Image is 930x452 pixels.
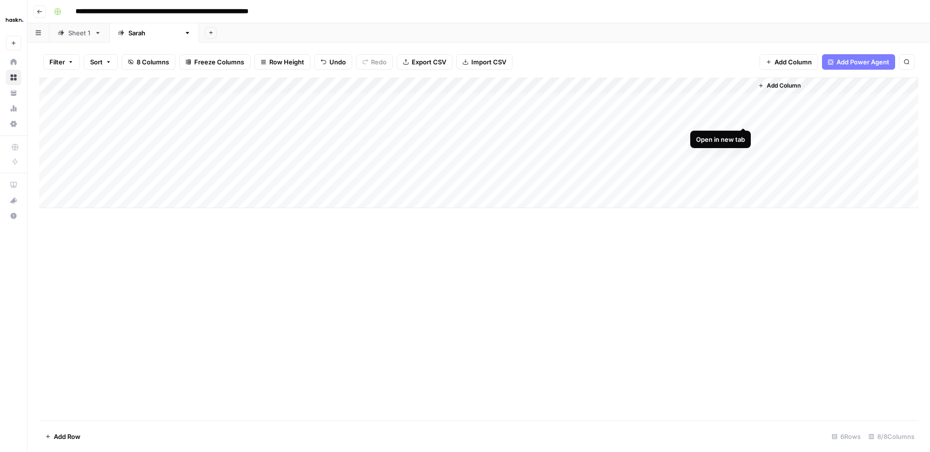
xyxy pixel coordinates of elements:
[6,177,21,193] a: AirOps Academy
[329,57,346,67] span: Undo
[6,70,21,85] a: Browse
[6,85,21,101] a: Your Data
[122,54,175,70] button: 8 Columns
[759,54,818,70] button: Add Column
[456,54,512,70] button: Import CSV
[837,57,889,67] span: Add Power Agent
[6,11,23,29] img: Haskn Logo
[471,57,506,67] span: Import CSV
[696,135,745,144] div: Open in new tab
[314,54,352,70] button: Undo
[254,54,310,70] button: Row Height
[356,54,393,70] button: Redo
[49,23,109,43] a: Sheet 1
[6,54,21,70] a: Home
[137,57,169,67] span: 8 Columns
[754,79,805,92] button: Add Column
[128,28,180,38] div: [PERSON_NAME]
[6,8,21,32] button: Workspace: Haskn
[39,429,86,444] button: Add Row
[6,208,21,224] button: Help + Support
[828,429,865,444] div: 6 Rows
[68,28,91,38] div: Sheet 1
[54,432,80,441] span: Add Row
[6,101,21,116] a: Usage
[865,429,918,444] div: 8/8 Columns
[822,54,895,70] button: Add Power Agent
[371,57,387,67] span: Redo
[49,57,65,67] span: Filter
[90,57,103,67] span: Sort
[412,57,446,67] span: Export CSV
[767,81,801,90] span: Add Column
[397,54,452,70] button: Export CSV
[269,57,304,67] span: Row Height
[6,193,21,208] button: What's new?
[84,54,118,70] button: Sort
[43,54,80,70] button: Filter
[6,116,21,132] a: Settings
[194,57,244,67] span: Freeze Columns
[179,54,250,70] button: Freeze Columns
[109,23,199,43] a: [PERSON_NAME]
[775,57,812,67] span: Add Column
